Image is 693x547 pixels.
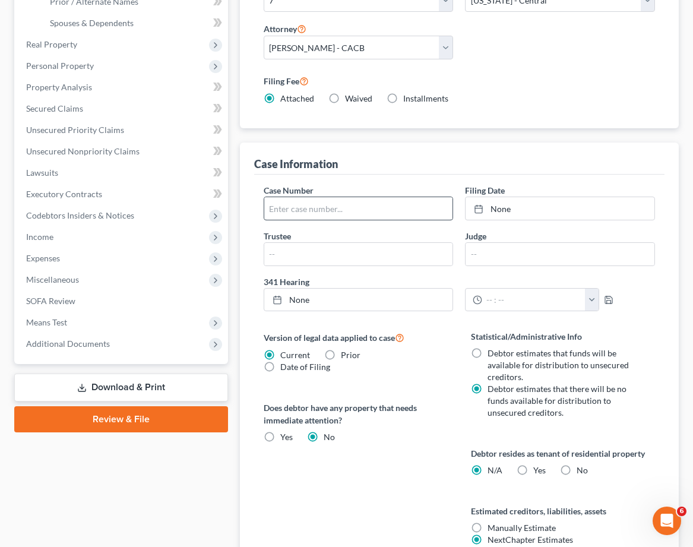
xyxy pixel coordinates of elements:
span: Secured Claims [26,103,83,113]
input: Enter case number... [264,197,453,220]
iframe: Intercom live chat [653,507,681,535]
span: 6 [677,507,686,516]
span: Current [280,350,310,360]
a: SOFA Review [17,290,228,312]
label: Version of legal data applied to case [264,330,448,344]
label: Filing Fee [264,74,655,88]
span: No [577,465,588,475]
input: -- [466,243,654,265]
span: Executory Contracts [26,189,102,199]
span: Waived [345,93,372,103]
a: Secured Claims [17,98,228,119]
span: Debtor estimates that there will be no funds available for distribution to unsecured creditors. [488,384,626,418]
span: Date of Filing [280,362,330,372]
span: Unsecured Priority Claims [26,125,124,135]
label: Statistical/Administrative Info [471,330,655,343]
span: Attached [280,93,314,103]
a: Executory Contracts [17,184,228,205]
label: 341 Hearing [258,276,661,288]
span: No [324,432,335,442]
a: None [466,197,654,220]
span: NextChapter Estimates [488,535,573,545]
span: Spouses & Dependents [50,18,134,28]
span: Manually Estimate [488,523,556,533]
span: Installments [403,93,448,103]
a: Property Analysis [17,77,228,98]
span: Unsecured Nonpriority Claims [26,146,140,156]
a: None [264,289,453,311]
label: Debtor resides as tenant of residential property [471,447,655,460]
span: N/A [488,465,502,475]
label: Estimated creditors, liabilities, assets [471,505,655,517]
label: Judge [465,230,486,242]
span: Income [26,232,53,242]
a: Spouses & Dependents [40,12,228,34]
label: Case Number [264,184,314,197]
span: Personal Property [26,61,94,71]
a: Unsecured Priority Claims [17,119,228,141]
label: Trustee [264,230,291,242]
span: Miscellaneous [26,274,79,284]
span: Yes [280,432,293,442]
span: Additional Documents [26,339,110,349]
a: Download & Print [14,374,228,401]
label: Filing Date [465,184,505,197]
span: SOFA Review [26,296,75,306]
a: Review & File [14,406,228,432]
span: Yes [533,465,546,475]
a: Unsecured Nonpriority Claims [17,141,228,162]
span: Codebtors Insiders & Notices [26,210,134,220]
div: Case Information [254,157,338,171]
a: Lawsuits [17,162,228,184]
label: Does debtor have any property that needs immediate attention? [264,401,448,426]
span: Property Analysis [26,82,92,92]
span: Debtor estimates that funds will be available for distribution to unsecured creditors. [488,348,629,382]
label: Attorney [264,21,306,36]
input: -- : -- [482,289,585,311]
input: -- [264,243,453,265]
span: Real Property [26,39,77,49]
span: Prior [341,350,360,360]
span: Lawsuits [26,167,58,178]
span: Expenses [26,253,60,263]
span: Means Test [26,317,67,327]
